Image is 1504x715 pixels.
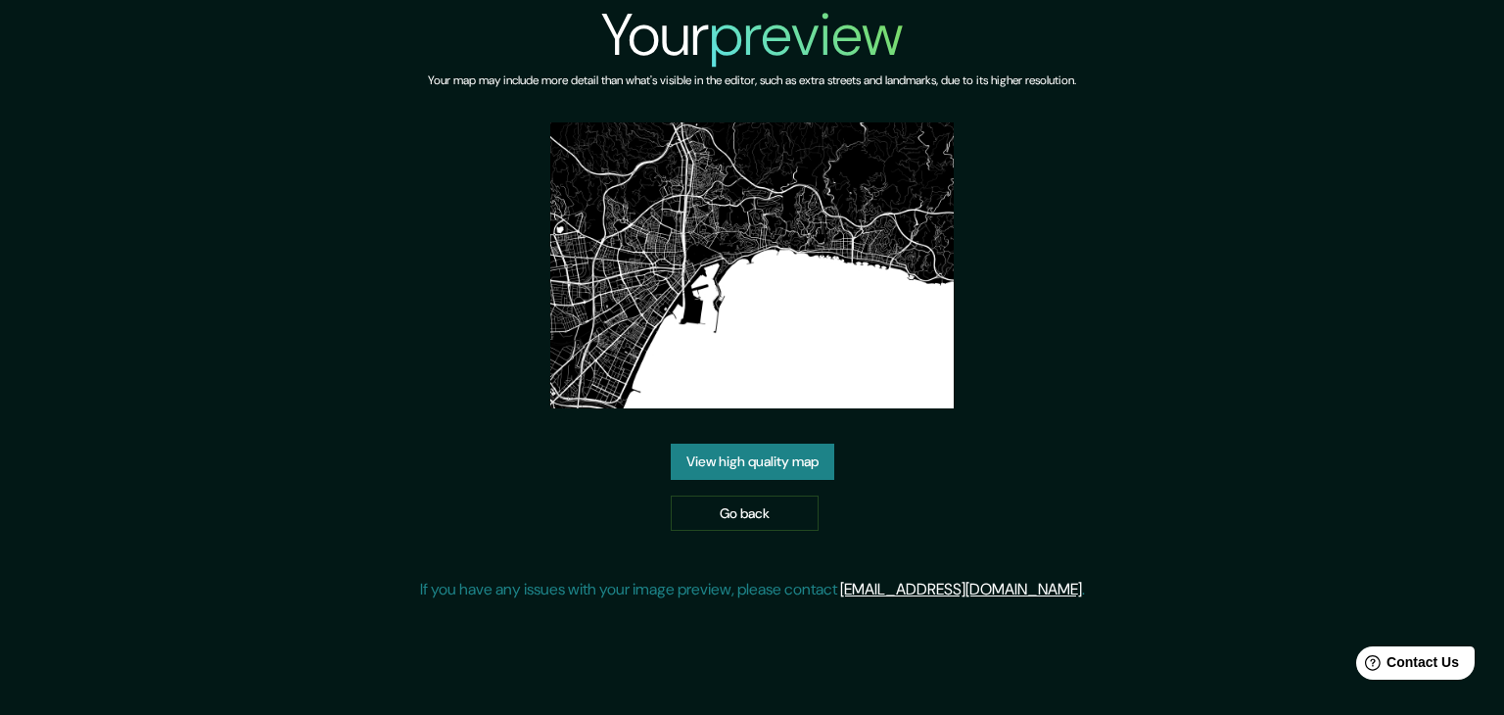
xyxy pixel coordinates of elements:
a: [EMAIL_ADDRESS][DOMAIN_NAME] [840,579,1082,599]
a: View high quality map [671,444,834,480]
p: If you have any issues with your image preview, please contact . [420,578,1085,601]
a: Go back [671,496,819,532]
img: created-map-preview [550,122,954,408]
h6: Your map may include more detail than what's visible in the editor, such as extra streets and lan... [428,71,1076,91]
iframe: Help widget launcher [1330,639,1482,693]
